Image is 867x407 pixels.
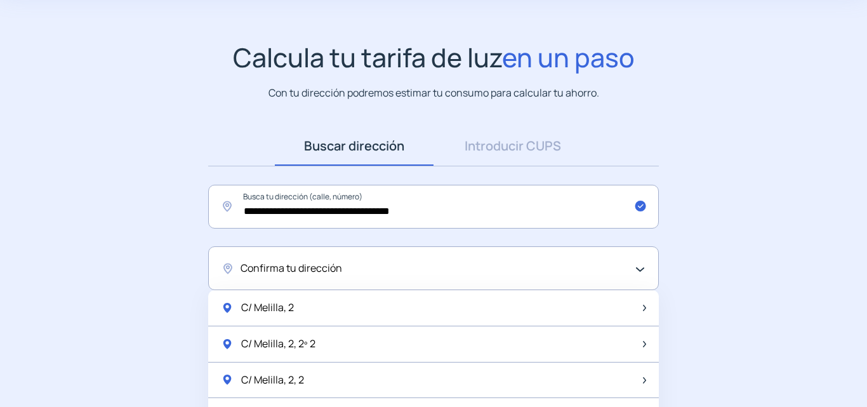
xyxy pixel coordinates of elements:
img: arrow-next-item.svg [643,377,646,384]
a: Buscar dirección [275,126,433,166]
img: location-pin-green.svg [221,373,234,386]
span: C/ Melilla, 2, 2º 2 [241,336,315,352]
span: Confirma tu dirección [241,260,342,277]
img: arrow-next-item.svg [643,341,646,347]
span: en un paso [502,39,635,75]
a: Introducir CUPS [433,126,592,166]
img: location-pin-green.svg [221,302,234,314]
p: Con tu dirección podremos estimar tu consumo para calcular tu ahorro. [268,85,599,101]
h1: Calcula tu tarifa de luz [233,42,635,73]
span: C/ Melilla, 2, 2 [241,372,304,389]
span: C/ Melilla, 2 [241,300,294,316]
img: arrow-next-item.svg [643,305,646,311]
img: location-pin-green.svg [221,338,234,350]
